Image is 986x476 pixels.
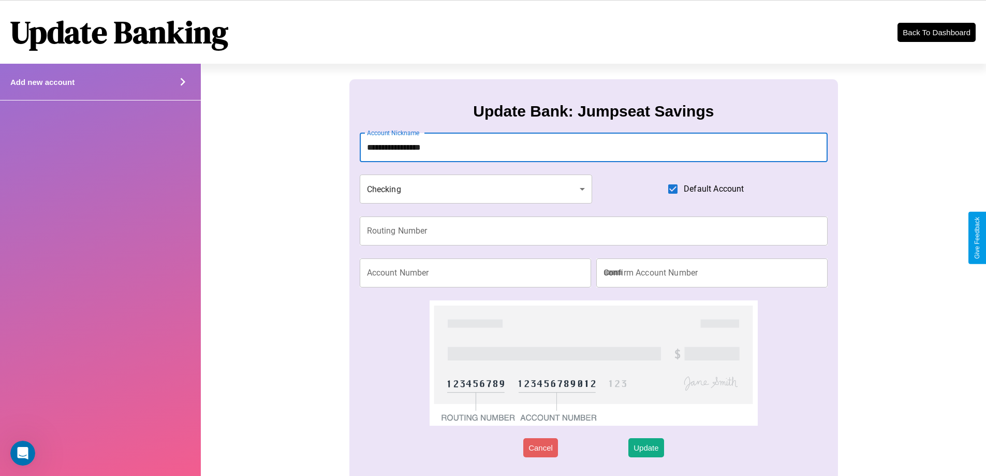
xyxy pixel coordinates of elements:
button: Back To Dashboard [897,23,976,42]
h3: Update Bank: Jumpseat Savings [473,103,714,120]
div: Give Feedback [974,217,981,259]
iframe: Intercom live chat [10,441,35,466]
button: Cancel [523,438,558,457]
h1: Update Banking [10,11,228,53]
button: Update [628,438,664,457]
div: Checking [360,175,593,204]
label: Account Nickname [367,128,420,137]
h4: Add new account [10,78,75,86]
img: check [430,300,757,426]
span: Default Account [684,183,744,195]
